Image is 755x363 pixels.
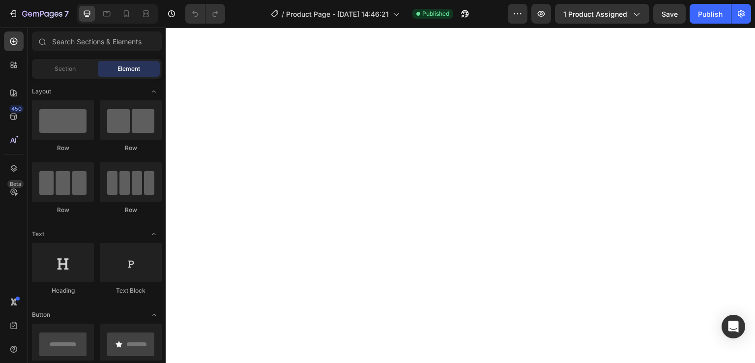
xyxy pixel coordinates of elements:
[722,315,745,338] div: Open Intercom Messenger
[100,286,162,295] div: Text Block
[422,9,449,18] span: Published
[146,307,162,323] span: Toggle open
[166,28,755,363] iframe: Design area
[563,9,627,19] span: 1 product assigned
[64,8,69,20] p: 7
[146,226,162,242] span: Toggle open
[117,64,140,73] span: Element
[146,84,162,99] span: Toggle open
[555,4,649,24] button: 1 product assigned
[698,9,723,19] div: Publish
[32,286,94,295] div: Heading
[185,4,225,24] div: Undo/Redo
[653,4,686,24] button: Save
[32,310,50,319] span: Button
[7,180,24,188] div: Beta
[4,4,73,24] button: 7
[100,206,162,214] div: Row
[32,144,94,152] div: Row
[690,4,731,24] button: Publish
[32,206,94,214] div: Row
[100,144,162,152] div: Row
[55,64,76,73] span: Section
[282,9,284,19] span: /
[32,31,162,51] input: Search Sections & Elements
[662,10,678,18] span: Save
[9,105,24,113] div: 450
[286,9,389,19] span: Product Page - [DATE] 14:46:21
[32,87,51,96] span: Layout
[32,230,44,239] span: Text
